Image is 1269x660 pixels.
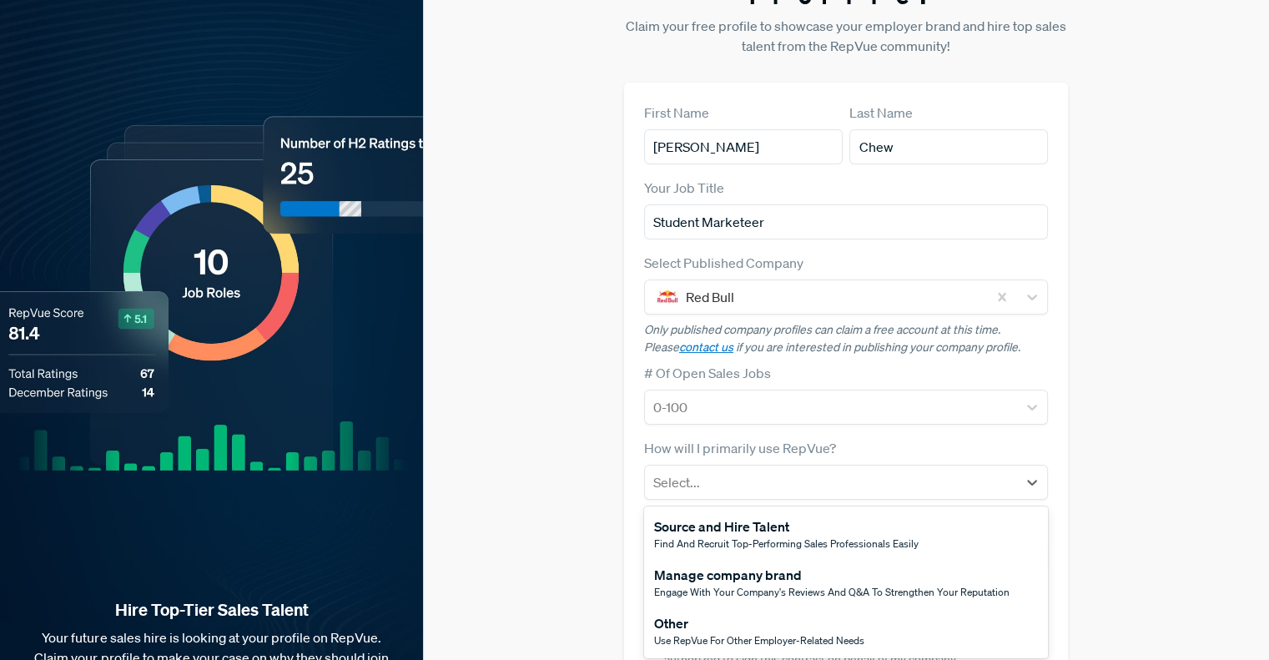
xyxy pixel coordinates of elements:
label: Your Job Title [644,178,724,198]
label: Select Published Company [644,253,803,273]
p: Only published company profiles can claim a free account at this time. Please if you are interest... [644,321,1048,356]
a: contact us [679,340,733,355]
input: Title [644,204,1048,239]
div: Other [654,613,864,633]
span: Find and recruit top-performing sales professionals easily [654,537,919,551]
img: Red Bull [657,287,677,307]
label: # Of Open Sales Jobs [644,363,771,383]
label: How will I primarily use RepVue? [644,438,836,458]
strong: Hire Top-Tier Sales Talent [27,599,396,621]
span: Use RepVue for other employer-related needs [654,633,864,647]
p: Claim your free profile to showcase your employer brand and hire top sales talent from the RepVue... [624,16,1068,56]
div: Source and Hire Talent [654,516,919,537]
span: Engage with your company's reviews and Q&A to strengthen your reputation [654,585,1010,599]
div: Manage company brand [654,565,1010,585]
input: Last Name [849,129,1048,164]
label: Last Name [849,103,913,123]
label: First Name [644,103,709,123]
input: First Name [644,129,843,164]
